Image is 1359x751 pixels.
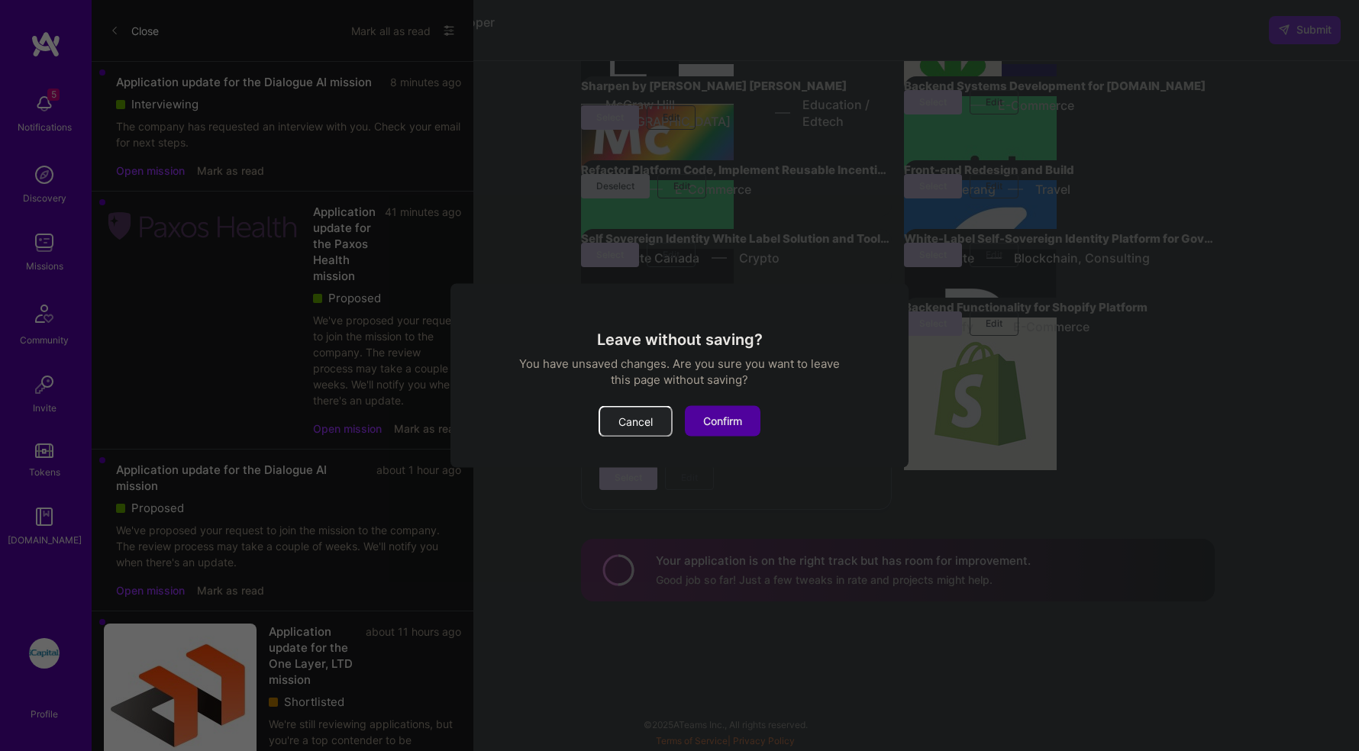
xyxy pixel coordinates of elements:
button: Confirm [685,406,760,437]
button: Cancel [599,406,673,437]
div: this page without saving? [469,372,890,388]
div: modal [450,284,909,468]
h3: Leave without saving? [469,330,890,350]
div: You have unsaved changes. Are you sure you want to leave [469,356,890,372]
